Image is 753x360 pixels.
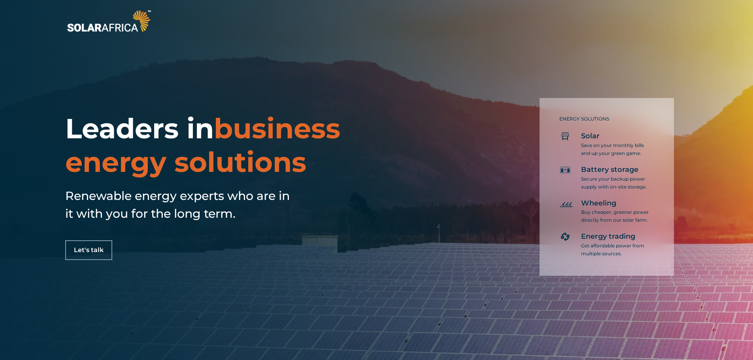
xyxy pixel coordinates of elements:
[581,242,650,258] p: Get affordable power from multiple sources.
[581,141,650,157] p: Save on your monthly bills and up your green game.
[65,187,294,222] h5: Renewable energy experts who are in it with you for the long term.
[581,165,638,175] span: Battery storage
[581,232,635,241] span: Energy trading
[65,112,439,179] h1: Leaders in
[581,208,650,224] p: Buy cheaper, greener power directly from our solar farm.
[65,111,340,179] span: business energy solutions
[581,175,650,191] p: Secure your backup power supply with on-site storage.
[581,199,616,208] span: Wheeling
[74,247,104,253] span: Let's talk
[559,116,650,122] h5: ENERGY SOLUTIONS
[65,240,112,260] a: Let's talk
[581,132,600,141] span: Solar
